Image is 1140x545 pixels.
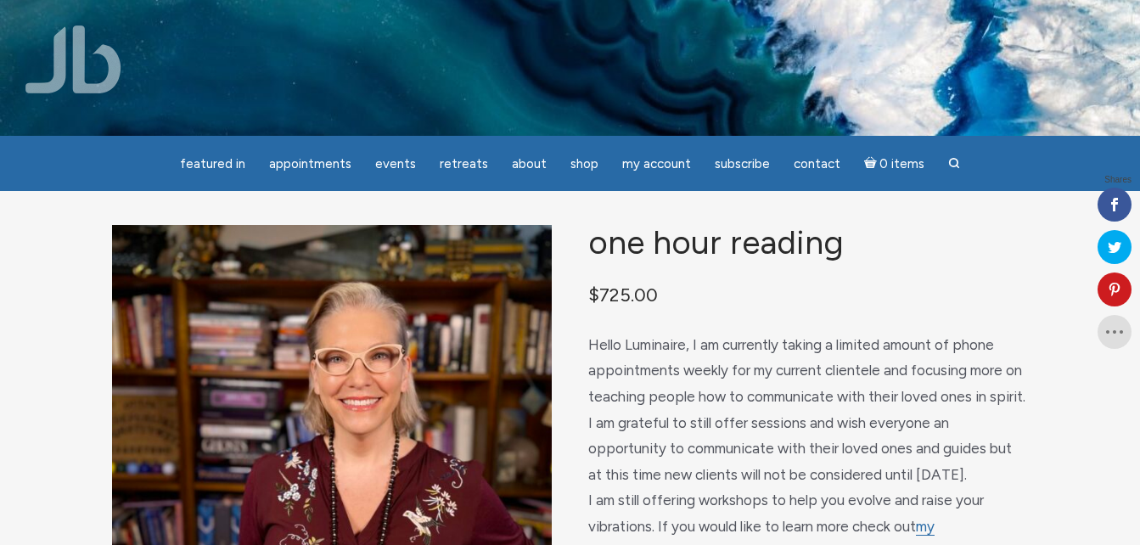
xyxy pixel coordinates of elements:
[794,156,840,171] span: Contact
[180,156,245,171] span: featured in
[269,156,351,171] span: Appointments
[430,148,498,181] a: Retreats
[365,148,426,181] a: Events
[560,148,609,181] a: Shop
[1104,176,1132,184] span: Shares
[879,158,924,171] span: 0 items
[170,148,256,181] a: featured in
[375,156,416,171] span: Events
[440,156,488,171] span: Retreats
[783,148,851,181] a: Contact
[588,225,1028,261] h1: One Hour Reading
[854,146,935,181] a: Cart0 items
[612,148,701,181] a: My Account
[570,156,598,171] span: Shop
[502,148,557,181] a: About
[588,284,658,306] bdi: 725.00
[512,156,547,171] span: About
[864,156,880,171] i: Cart
[715,156,770,171] span: Subscribe
[259,148,362,181] a: Appointments
[622,156,691,171] span: My Account
[25,25,121,93] img: Jamie Butler. The Everyday Medium
[705,148,780,181] a: Subscribe
[588,284,599,306] span: $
